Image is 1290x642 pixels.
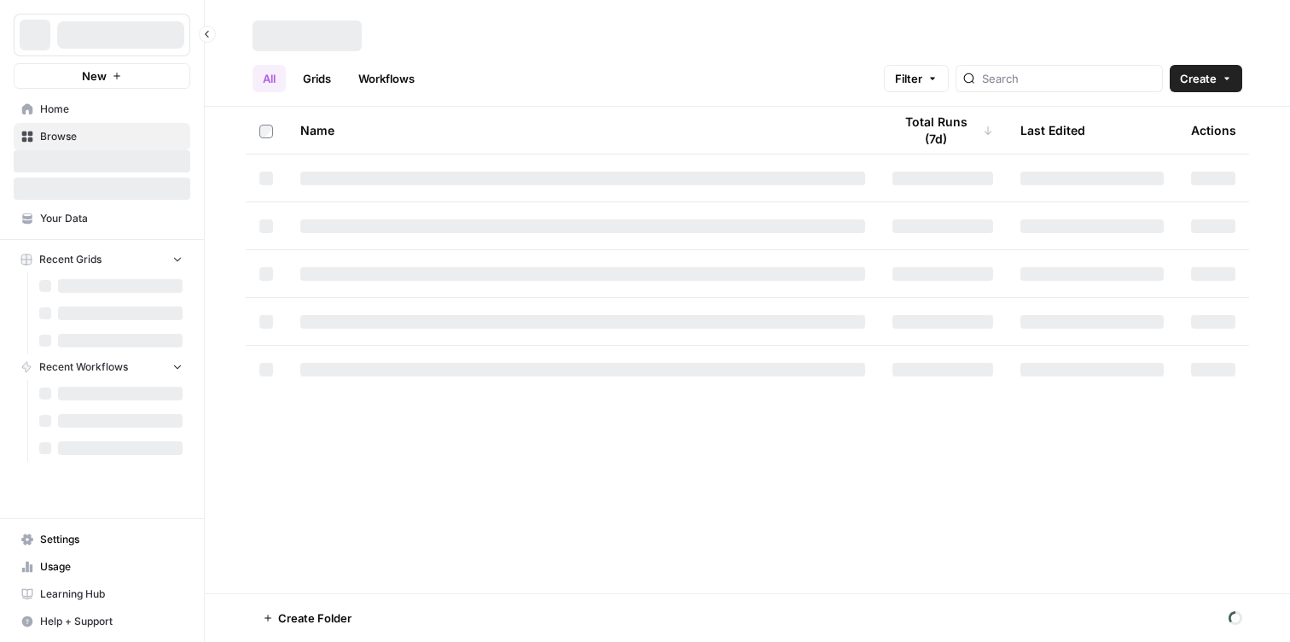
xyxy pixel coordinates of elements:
[14,247,190,272] button: Recent Grids
[40,532,183,547] span: Settings
[40,587,183,602] span: Learning Hub
[278,610,352,627] span: Create Folder
[14,123,190,150] a: Browse
[1191,107,1236,154] div: Actions
[40,102,183,117] span: Home
[40,129,183,144] span: Browse
[14,205,190,232] a: Your Data
[14,581,190,608] a: Learning Hub
[40,211,183,226] span: Your Data
[14,608,190,635] button: Help + Support
[253,65,286,92] a: All
[40,559,183,575] span: Usage
[14,553,190,581] a: Usage
[14,526,190,553] a: Settings
[884,65,949,92] button: Filter
[14,96,190,123] a: Home
[1020,107,1085,154] div: Last Edited
[39,252,102,267] span: Recent Grids
[293,65,341,92] a: Grids
[40,614,183,629] span: Help + Support
[895,70,922,87] span: Filter
[300,107,865,154] div: Name
[982,70,1155,87] input: Search
[348,65,425,92] a: Workflows
[39,359,128,375] span: Recent Workflows
[82,67,107,85] span: New
[14,63,190,89] button: New
[14,354,190,380] button: Recent Workflows
[1170,65,1242,92] button: Create
[1180,70,1217,87] span: Create
[892,107,993,154] div: Total Runs (7d)
[253,604,362,632] button: Create Folder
